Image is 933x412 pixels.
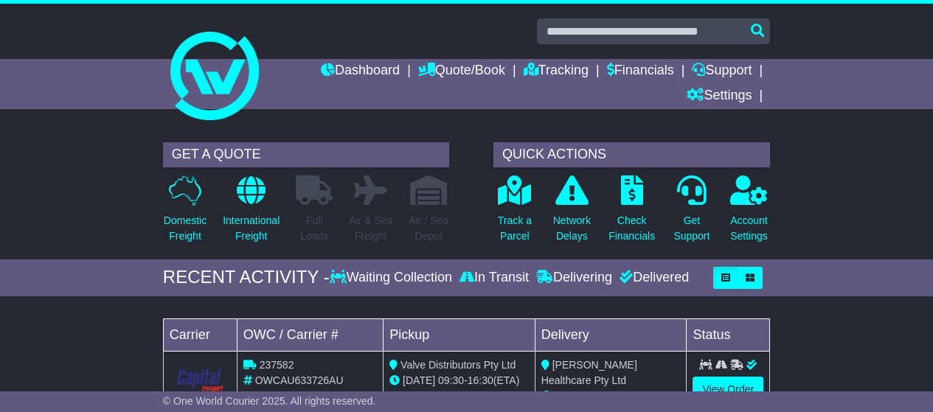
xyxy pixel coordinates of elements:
[400,359,516,371] span: Valve Distributors Pty Ltd
[693,377,763,402] a: View Order
[164,213,207,244] p: Domestic Freight
[553,213,591,244] p: Network Delays
[255,374,344,386] span: OWCAU633726AU
[493,142,770,167] div: QUICK ACTIONS
[237,318,383,351] td: OWC / Carrier #
[403,374,435,386] span: [DATE]
[608,175,656,252] a: CheckFinancials
[607,59,674,84] a: Financials
[533,270,616,286] div: Delivering
[616,270,689,286] div: Delivered
[730,213,768,244] p: Account Settings
[349,213,392,244] p: Air & Sea Freight
[163,267,330,288] div: RECENT ACTIVITY -
[296,213,333,244] p: Full Loads
[687,318,770,351] td: Status
[535,318,687,351] td: Delivery
[389,373,529,388] div: - (ETA)
[608,213,655,244] p: Check Financials
[438,374,464,386] span: 09:30
[409,213,448,244] p: Air / Sea Depot
[673,213,710,244] p: Get Support
[163,395,376,407] span: © One World Courier 2025. All rights reserved.
[321,59,400,84] a: Dashboard
[673,175,710,252] a: GetSupport
[468,374,493,386] span: 16:30
[729,175,769,252] a: AccountSettings
[524,59,589,84] a: Tracking
[163,175,207,252] a: DomesticFreight
[692,59,752,84] a: Support
[497,175,533,252] a: Track aParcel
[498,213,532,244] p: Track a Parcel
[330,270,456,286] div: Waiting Collection
[222,175,280,252] a: InternationalFreight
[552,175,592,252] a: NetworkDelays
[260,359,294,371] span: 237582
[418,59,505,84] a: Quote/Book
[590,390,616,402] span: 18:35
[384,318,535,351] td: Pickup
[541,388,681,404] div: (ETA)
[163,318,237,351] td: Carrier
[541,359,637,386] span: [PERSON_NAME] Healthcare Pty Ltd
[223,213,280,244] p: International Freight
[687,84,752,109] a: Settings
[456,270,533,286] div: In Transit
[173,366,228,394] img: CapitalTransport.png
[163,142,449,167] div: GET A QUOTE
[555,390,587,402] span: [DATE]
